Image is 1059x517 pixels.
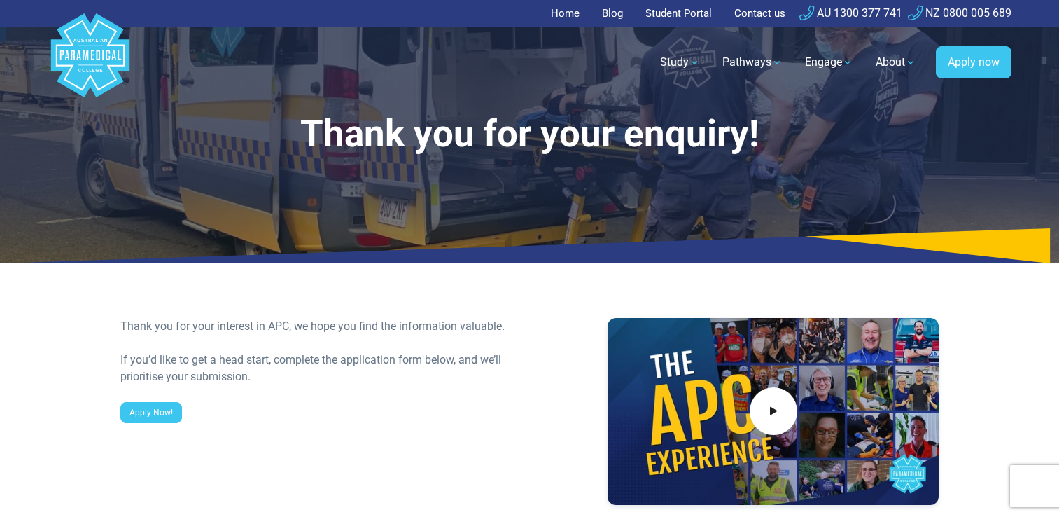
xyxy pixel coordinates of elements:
a: Apply Now! [120,402,182,423]
a: AU 1300 377 741 [799,6,902,20]
a: Apply now [936,46,1011,78]
div: Thank you for your interest in APC, we hope you find the information valuable. [120,318,521,335]
div: If you’d like to get a head start, complete the application form below, and we’ll prioritise your... [120,352,521,385]
a: About [867,43,925,82]
a: Pathways [714,43,791,82]
a: Australian Paramedical College [48,27,132,98]
a: Study [652,43,708,82]
a: Engage [797,43,862,82]
h1: Thank you for your enquiry! [120,112,939,156]
a: NZ 0800 005 689 [908,6,1011,20]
